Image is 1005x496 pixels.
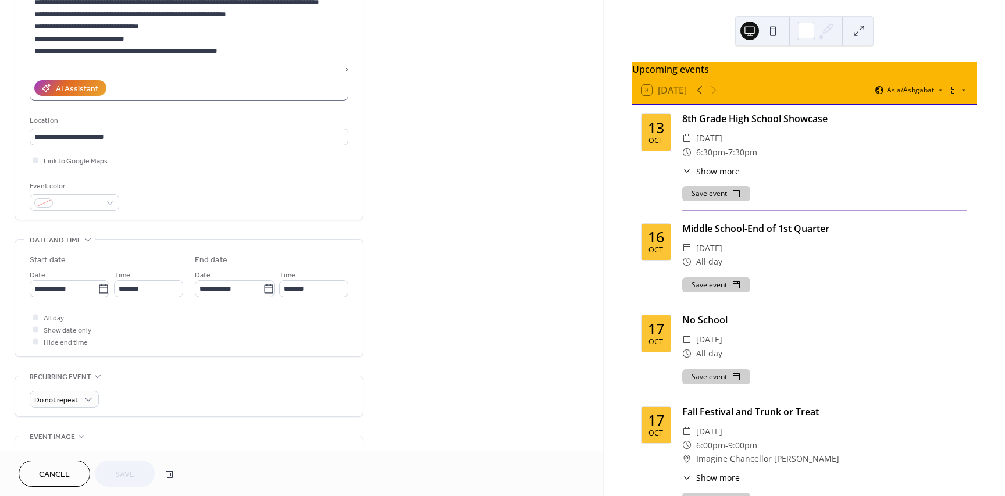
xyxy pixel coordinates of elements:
div: Oct [648,338,663,346]
div: ​ [682,145,692,159]
button: Save event [682,277,750,292]
div: End date [195,254,227,266]
div: 16 [648,230,664,244]
span: All day [696,255,722,269]
span: Cancel [39,469,70,481]
span: Date [30,269,45,281]
span: Do not repeat [34,394,78,407]
div: ​ [682,452,692,466]
div: Event color [30,180,117,192]
div: Start date [30,254,66,266]
span: Show more [696,165,740,177]
span: Asia/Ashgabat [887,87,934,94]
button: Save event [682,186,750,201]
span: [DATE] [696,241,722,255]
div: Upcoming events [632,62,977,76]
button: Save event [682,369,750,384]
div: No School [682,313,967,327]
div: ​ [682,165,692,177]
span: Link to Google Maps [44,155,108,167]
span: [DATE] [696,424,722,438]
span: Date [195,269,211,281]
span: Time [279,269,295,281]
span: All day [44,312,64,324]
div: ​ [682,438,692,452]
span: [DATE] [696,131,722,145]
div: ​ [682,255,692,269]
div: Oct [648,247,663,254]
div: ​ [682,472,692,484]
div: ​ [682,347,692,361]
div: ​ [682,424,692,438]
span: 7:30pm [728,145,757,159]
div: 13 [648,120,664,135]
div: 17 [648,413,664,427]
button: ​Show more [682,472,740,484]
div: ​ [682,241,692,255]
button: ​Show more [682,165,740,177]
span: 9:00pm [728,438,757,452]
div: 8th Grade High School Showcase [682,112,967,126]
span: [DATE] [696,333,722,347]
span: Show date only [44,324,91,337]
div: Oct [648,430,663,437]
div: AI Assistant [56,83,98,95]
button: Cancel [19,461,90,487]
span: Imagine Chancellor [PERSON_NAME] [696,452,839,466]
span: 6:00pm [696,438,725,452]
div: ​ [682,131,692,145]
div: Middle School-End of 1st Quarter [682,222,967,235]
div: Oct [648,137,663,145]
span: Time [114,269,130,281]
span: Recurring event [30,371,91,383]
span: All day [696,347,722,361]
div: ​ [682,333,692,347]
button: AI Assistant [34,80,106,96]
div: Fall Festival and Trunk or Treat [682,405,967,419]
span: Show more [696,472,740,484]
span: 6:30pm [696,145,725,159]
span: Date and time [30,234,81,247]
span: - [725,438,728,452]
div: Location [30,115,346,127]
span: Event image [30,431,75,443]
div: 17 [648,322,664,336]
span: Hide end time [44,337,88,349]
span: - [725,145,728,159]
